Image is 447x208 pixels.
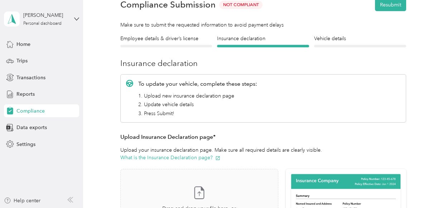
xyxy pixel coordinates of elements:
[120,133,406,142] h3: Upload Insurance Declaration page*
[16,124,47,131] span: Data exports
[23,22,62,26] div: Personal dashboard
[120,35,212,42] h4: Employee details & driver’s license
[138,101,257,108] li: 2. Update vehicle details
[16,57,28,65] span: Trips
[138,92,257,100] li: 1. Upload new insurance declaration page
[16,107,45,115] span: Compliance
[138,110,257,117] li: 3. Press Submit!
[120,21,406,29] div: Make sure to submit the requested information to avoid payment delays
[16,141,35,148] span: Settings
[120,57,406,69] h3: Insurance declaration
[407,168,447,208] iframe: Everlance-gr Chat Button Frame
[217,35,309,42] h4: Insurance declaration
[16,90,35,98] span: Reports
[4,197,40,204] button: Help center
[23,11,68,19] div: [PERSON_NAME]
[120,146,406,161] p: Upload your insurance declaration page. Make sure all required details are clearly visible.
[314,35,406,42] h4: Vehicle details
[16,41,30,48] span: Home
[120,154,220,161] button: What is the Insurance Declaration page?
[16,74,45,81] span: Transactions
[219,1,263,9] span: Not Compliant
[138,80,257,88] p: To update your vehicle, complete these steps:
